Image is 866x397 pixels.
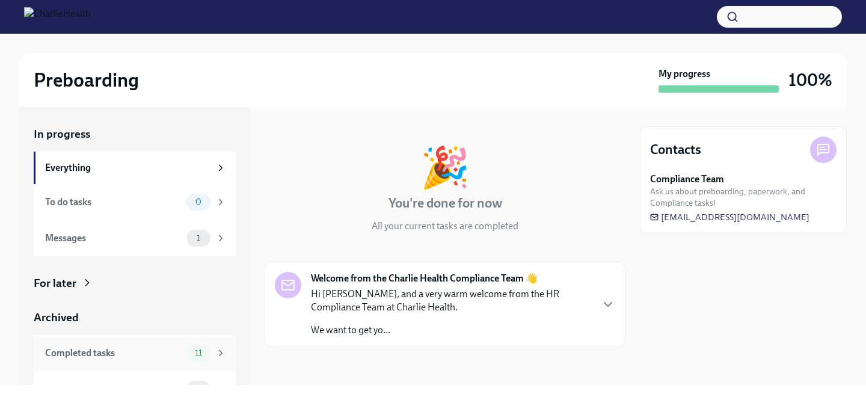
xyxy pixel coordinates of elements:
[188,197,209,206] span: 0
[650,186,837,209] span: Ask us about preboarding, paperwork, and Compliance tasks!
[34,275,76,291] div: For later
[188,384,209,393] span: 0
[34,68,139,92] h2: Preboarding
[34,126,236,142] a: In progress
[45,346,182,360] div: Completed tasks
[188,348,209,357] span: 11
[650,141,701,159] h4: Contacts
[34,335,236,371] a: Completed tasks11
[34,184,236,220] a: To do tasks0
[311,288,591,314] p: Hi [PERSON_NAME], and a very warm welcome from the HR Compliance Team at Charlie Health.
[788,69,832,91] h3: 100%
[45,195,182,209] div: To do tasks
[34,310,236,325] a: Archived
[420,147,470,187] div: 🎉
[45,161,210,174] div: Everything
[34,152,236,184] a: Everything
[34,220,236,256] a: Messages1
[45,232,182,245] div: Messages
[34,275,236,291] a: For later
[311,272,538,285] strong: Welcome from the Charlie Health Compliance Team 👋
[388,194,502,212] h4: You're done for now
[650,211,809,223] a: [EMAIL_ADDRESS][DOMAIN_NAME]
[372,220,518,233] p: All your current tasks are completed
[45,383,182,396] div: Messages
[659,67,710,81] strong: My progress
[311,324,591,337] p: We want to get yo...
[24,7,91,26] img: CharlieHealth
[265,103,321,118] div: In progress
[650,173,724,186] strong: Compliance Team
[189,233,207,242] span: 1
